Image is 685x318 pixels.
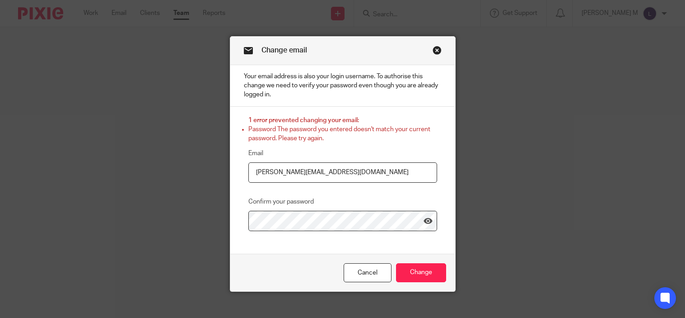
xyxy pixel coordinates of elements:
input: Change [396,263,446,283]
a: Close this dialog window [433,46,442,58]
p: Your email address is also your login username. To authorise this change we need to verify your p... [230,65,455,107]
label: Confirm your password [248,197,314,206]
h2: 1 error prevented changing your email: [248,116,437,125]
li: Password The password you entered doesn't match your current password. Please try again. [248,125,437,143]
label: Email [248,149,263,158]
span: Change email [261,47,307,54]
a: Cancel [344,263,391,283]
